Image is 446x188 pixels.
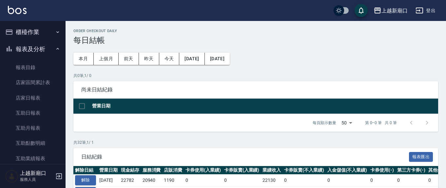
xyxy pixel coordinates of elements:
[339,114,355,132] div: 50
[365,120,397,126] p: 第 0–0 筆 共 0 筆
[3,136,63,151] a: 互助點數明細
[413,5,438,17] button: 登出
[94,53,119,65] button: 上個月
[261,175,282,186] td: 22130
[371,4,410,17] button: 上越新廟口
[159,53,180,65] button: 今天
[20,170,53,177] h5: 上越新廟口
[141,166,163,175] th: 服務消費
[223,175,261,186] td: 0
[313,120,336,126] p: 每頁顯示數量
[326,166,369,175] th: 入金儲值(不入業績)
[409,152,433,162] button: 報表匯出
[179,53,204,65] button: [DATE]
[3,60,63,75] a: 報表目錄
[396,175,427,186] td: 0
[3,24,63,41] button: 櫃檯作業
[409,153,433,160] a: 報表匯出
[81,86,430,93] span: 尚未日結紀錄
[3,105,63,121] a: 互助日報表
[5,170,18,183] img: Person
[369,166,396,175] th: 卡券使用(-)
[326,175,369,186] td: 0
[81,154,409,160] span: 日結紀錄
[3,121,63,136] a: 互助月報表
[3,41,63,58] button: 報表及分析
[73,166,98,175] th: 解除日結
[162,175,184,186] td: 1190
[73,53,94,65] button: 本月
[396,166,427,175] th: 第三方卡券(-)
[73,29,438,33] h2: Order checkout daily
[184,175,223,186] td: 0
[205,53,230,65] button: [DATE]
[141,175,163,186] td: 20940
[3,151,63,166] a: 互助業績報表
[73,73,438,79] p: 共 0 筆, 1 / 0
[75,175,96,185] button: 解除
[282,166,326,175] th: 卡券販賣(不入業績)
[98,166,119,175] th: 營業日期
[282,175,326,186] td: 0
[223,166,261,175] th: 卡券販賣(入業績)
[139,53,159,65] button: 昨天
[20,177,53,182] p: 服務人員
[119,175,141,186] td: 22782
[184,166,223,175] th: 卡券使用(入業績)
[162,166,184,175] th: 店販消費
[369,175,396,186] td: 0
[355,4,368,17] button: save
[8,6,27,14] img: Logo
[90,99,438,114] th: 營業日期
[3,75,63,90] a: 店家區間累計表
[73,140,438,145] p: 共 32 筆, 1 / 1
[261,166,282,175] th: 業績收入
[119,166,141,175] th: 現金結存
[119,53,139,65] button: 前天
[381,7,408,15] div: 上越新廟口
[98,175,119,186] td: [DATE]
[73,36,438,45] h3: 每日結帳
[3,90,63,105] a: 店家日報表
